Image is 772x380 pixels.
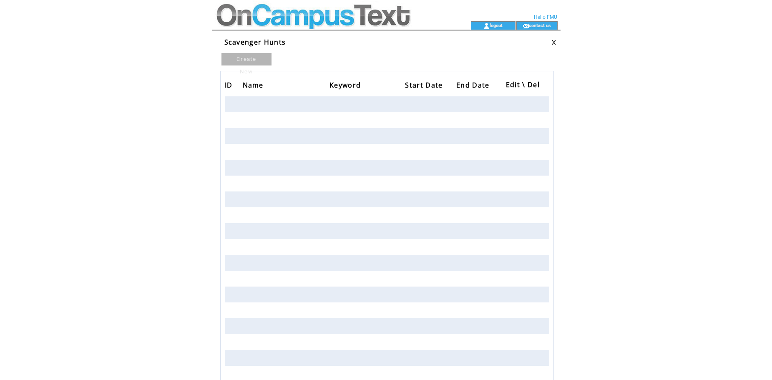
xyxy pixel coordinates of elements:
a: ID [225,78,237,93]
span: Start Date [405,78,445,94]
a: contact us [529,23,551,28]
a: End Date [456,78,494,93]
a: Start Date [405,78,447,93]
span: ID [225,78,235,94]
a: Create New [221,53,272,65]
a: Keyword [329,78,365,93]
a: Name [243,78,268,93]
img: contact_us_icon.gif [523,23,529,29]
img: account_icon.gif [483,23,490,29]
span: Keyword [329,78,363,94]
span: Hello FMU [534,14,557,20]
span: End Date [456,78,492,94]
span: Scavenger Hunts [224,38,286,47]
span: Edit \ Del [506,78,542,93]
span: Name [243,78,266,94]
a: logout [490,23,503,28]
